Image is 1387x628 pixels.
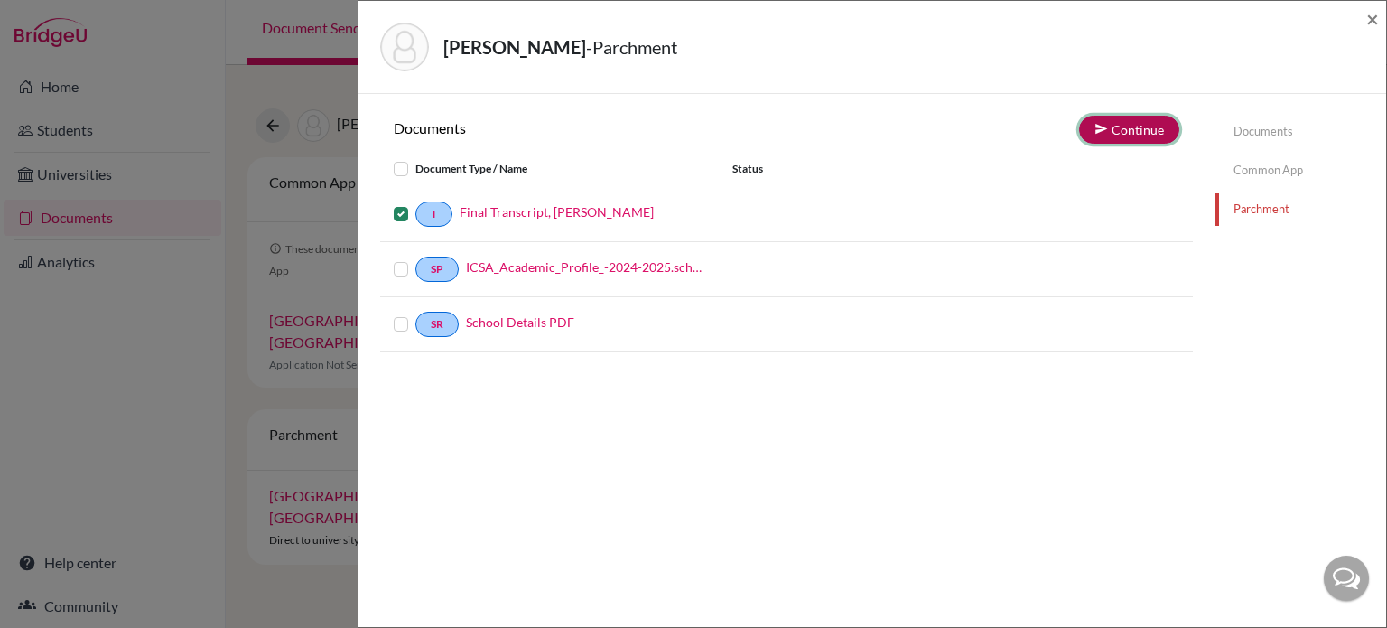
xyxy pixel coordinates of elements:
[380,119,787,136] h6: Documents
[1366,8,1379,30] button: Close
[1215,155,1386,186] a: Common App
[415,312,459,337] a: SR
[466,258,705,277] a: ICSA_Academic_Profile_-2024-2025.school_[DOMAIN_NAME]_wide
[41,13,78,29] span: Help
[1215,116,1386,147] a: Documents
[443,36,586,58] strong: [PERSON_NAME]
[586,36,677,58] span: - Parchment
[380,158,719,180] div: Document Type / Name
[1366,5,1379,32] span: ×
[1215,193,1386,225] a: Parchment
[466,313,574,332] a: School Details PDF
[415,202,452,227] a: T
[719,158,922,180] div: Status
[415,257,459,282] a: SP
[1079,116,1179,144] button: Continue
[460,202,654,221] a: Final Transcript, [PERSON_NAME]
